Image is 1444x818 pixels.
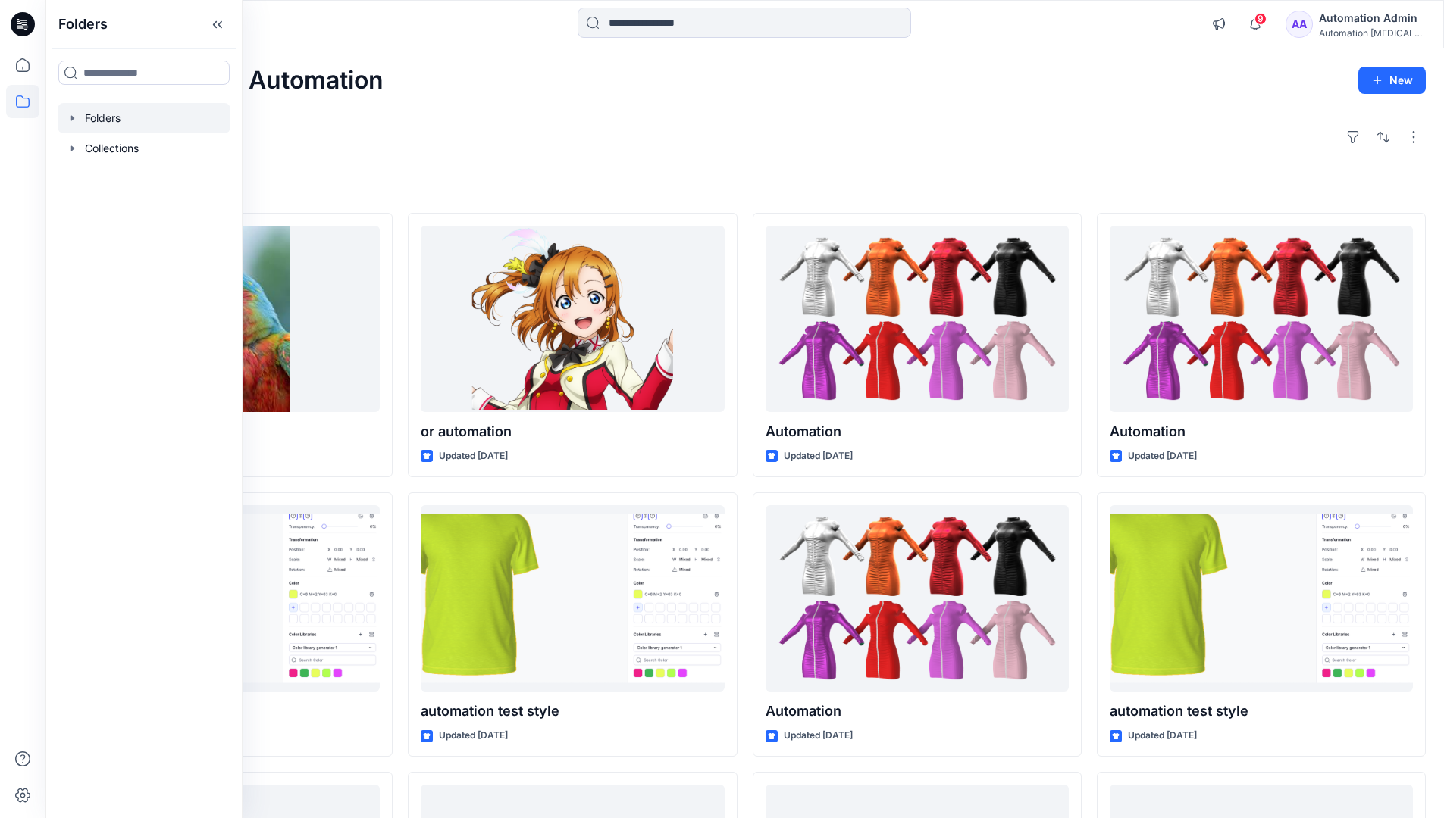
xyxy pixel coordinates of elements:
[766,226,1069,413] a: Automation
[421,505,724,692] a: automation test style
[1358,67,1426,94] button: New
[766,701,1069,722] p: Automation
[421,421,724,442] p: or automation
[421,226,724,413] a: or automation
[439,448,508,464] p: Updated [DATE]
[1254,13,1267,25] span: 9
[766,421,1069,442] p: Automation
[1128,448,1197,464] p: Updated [DATE]
[784,728,853,744] p: Updated [DATE]
[1110,701,1413,722] p: automation test style
[439,728,508,744] p: Updated [DATE]
[1286,11,1313,38] div: AA
[1110,226,1413,413] a: Automation
[1110,421,1413,442] p: Automation
[1319,27,1425,39] div: Automation [MEDICAL_DATA]...
[64,180,1426,198] h4: Styles
[1128,728,1197,744] p: Updated [DATE]
[1110,505,1413,692] a: automation test style
[784,448,853,464] p: Updated [DATE]
[766,505,1069,692] a: Automation
[421,701,724,722] p: automation test style
[1319,9,1425,27] div: Automation Admin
